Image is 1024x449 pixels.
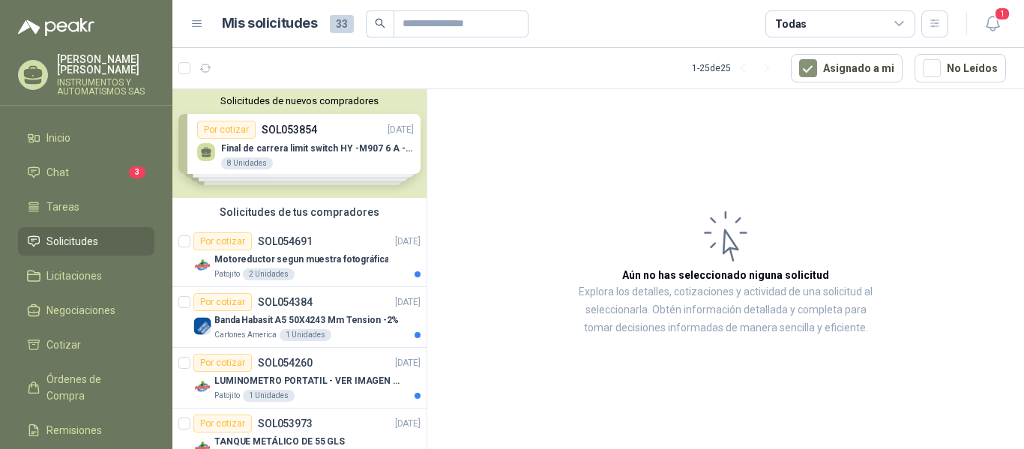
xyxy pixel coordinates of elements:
[172,198,427,226] div: Solicitudes de tus compradores
[57,54,154,75] p: [PERSON_NAME] [PERSON_NAME]
[979,10,1006,37] button: 1
[46,422,102,439] span: Remisiones
[395,417,421,431] p: [DATE]
[692,56,779,80] div: 1 - 25 de 25
[18,227,154,256] a: Solicitudes
[46,164,69,181] span: Chat
[791,54,903,82] button: Asignado a mi
[46,371,140,404] span: Órdenes de Compra
[395,295,421,310] p: [DATE]
[193,256,211,274] img: Company Logo
[46,302,115,319] span: Negociaciones
[222,13,318,34] h1: Mis solicitudes
[280,329,331,341] div: 1 Unidades
[622,267,829,283] h3: Aún no has seleccionado niguna solicitud
[18,193,154,221] a: Tareas
[214,268,240,280] p: Patojito
[994,7,1011,21] span: 1
[775,16,807,32] div: Todas
[214,435,345,449] p: TANQUE METÁLICO DE 55 GLS
[18,365,154,410] a: Órdenes de Compra
[172,287,427,348] a: Por cotizarSOL054384[DATE] Company LogoBanda Habasit A5 50X4243 Mm Tension -2%Cartones America1 U...
[243,390,295,402] div: 1 Unidades
[46,199,79,215] span: Tareas
[214,329,277,341] p: Cartones America
[172,226,427,287] a: Por cotizarSOL054691[DATE] Company LogoMotoreductor segun muestra fotográficaPatojito2 Unidades
[193,293,252,311] div: Por cotizar
[214,253,388,267] p: Motoreductor segun muestra fotográfica
[193,378,211,396] img: Company Logo
[258,236,313,247] p: SOL054691
[18,262,154,290] a: Licitaciones
[172,348,427,409] a: Por cotizarSOL054260[DATE] Company LogoLUMINOMETRO PORTATIL - VER IMAGEN ADJUNTAPatojito1 Unidades
[18,124,154,152] a: Inicio
[46,233,98,250] span: Solicitudes
[18,18,94,36] img: Logo peakr
[46,337,81,353] span: Cotizar
[375,18,385,28] span: search
[18,158,154,187] a: Chat3
[395,356,421,370] p: [DATE]
[577,283,874,337] p: Explora los detalles, cotizaciones y actividad de una solicitud al seleccionarla. Obtén informaci...
[18,331,154,359] a: Cotizar
[193,317,211,335] img: Company Logo
[172,89,427,198] div: Solicitudes de nuevos compradoresPor cotizarSOL053854[DATE] Final de carrera limit switch HY -M90...
[57,78,154,96] p: INSTRUMENTOS Y AUTOMATISMOS SAS
[395,235,421,249] p: [DATE]
[129,166,145,178] span: 3
[214,374,401,388] p: LUMINOMETRO PORTATIL - VER IMAGEN ADJUNTA
[258,297,313,307] p: SOL054384
[193,415,252,433] div: Por cotizar
[915,54,1006,82] button: No Leídos
[258,418,313,429] p: SOL053973
[258,358,313,368] p: SOL054260
[214,313,399,328] p: Banda Habasit A5 50X4243 Mm Tension -2%
[330,15,354,33] span: 33
[46,130,70,146] span: Inicio
[193,232,252,250] div: Por cotizar
[46,268,102,284] span: Licitaciones
[18,296,154,325] a: Negociaciones
[214,390,240,402] p: Patojito
[18,416,154,445] a: Remisiones
[193,354,252,372] div: Por cotizar
[243,268,295,280] div: 2 Unidades
[178,95,421,106] button: Solicitudes de nuevos compradores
